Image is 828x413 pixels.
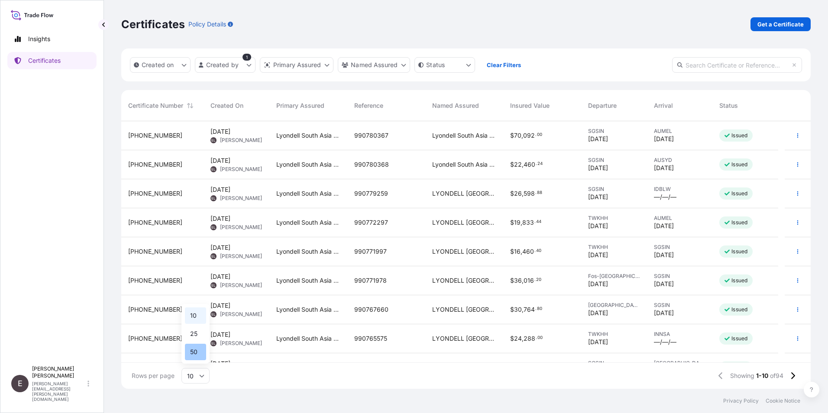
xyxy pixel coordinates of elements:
[654,309,674,317] span: [DATE]
[211,194,216,203] span: EL
[354,276,387,285] span: 990771978
[535,307,537,310] span: .
[654,215,706,222] span: AUMEL
[354,101,383,110] span: Reference
[723,397,759,404] a: Privacy Policy
[588,360,640,367] span: SGSIN
[276,305,340,314] span: Lyondell South Asia Pte Ltd.
[220,166,262,173] span: [PERSON_NAME]
[487,61,521,69] p: Clear Filters
[522,336,524,342] span: ,
[719,101,738,110] span: Status
[510,132,514,139] span: $
[588,101,617,110] span: Departure
[220,137,262,144] span: [PERSON_NAME]
[210,127,230,136] span: [DATE]
[211,223,216,232] span: EL
[654,164,674,172] span: [DATE]
[432,247,496,256] span: LYONDELL [GEOGRAPHIC_DATA] PTE. LTD.
[7,52,97,69] a: Certificates
[514,190,522,197] span: 26
[730,371,754,380] span: Showing
[210,359,230,368] span: [DATE]
[185,326,206,342] div: 25
[524,190,535,197] span: 598
[220,311,262,318] span: [PERSON_NAME]
[220,195,262,202] span: [PERSON_NAME]
[211,252,216,261] span: EL
[654,222,674,230] span: [DATE]
[654,280,674,288] span: [DATE]
[211,339,216,348] span: EL
[128,218,182,227] span: [PHONE_NUMBER]
[128,160,182,169] span: [PHONE_NUMBER]
[588,222,608,230] span: [DATE]
[210,101,243,110] span: Created On
[18,379,23,388] span: E
[654,186,706,193] span: IDBLW
[534,249,536,252] span: .
[510,336,514,342] span: $
[128,101,183,110] span: Certificate Number
[731,161,747,168] p: Issued
[588,273,640,280] span: Fos-[GEOGRAPHIC_DATA]
[210,243,230,252] span: [DATE]
[276,160,340,169] span: Lyondell South Asia Pte Ltd.
[756,371,768,380] span: 1-10
[731,335,747,342] p: Issued
[510,307,514,313] span: $
[514,277,522,284] span: 36
[654,302,706,309] span: SGSIN
[210,185,230,194] span: [DATE]
[354,218,388,227] span: 990772297
[432,218,496,227] span: LYONDELL [GEOGRAPHIC_DATA] PTE. LTD.
[128,131,182,140] span: [PHONE_NUMBER]
[654,101,673,110] span: Arrival
[537,307,542,310] span: 80
[536,278,541,281] span: 20
[521,132,523,139] span: ,
[654,128,706,135] span: AUMEL
[210,214,230,223] span: [DATE]
[588,302,640,309] span: [GEOGRAPHIC_DATA]
[731,132,747,139] p: Issued
[524,277,534,284] span: 016
[128,305,182,314] span: [PHONE_NUMBER]
[672,57,802,73] input: Search Certificate or Reference...
[770,371,783,380] span: of 94
[654,135,674,143] span: [DATE]
[510,101,550,110] span: Insured Value
[514,132,521,139] span: 70
[210,272,230,281] span: [DATE]
[243,54,251,61] div: 1
[354,131,388,140] span: 990780367
[731,190,747,197] p: Issued
[522,161,524,168] span: ,
[537,336,543,339] span: 00
[414,57,475,73] button: certificateStatus Filter options
[514,307,522,313] span: 30
[276,247,340,256] span: Lyondell South Asia Pte Ltd.
[426,61,445,69] p: Status
[132,371,175,380] span: Rows per page
[121,17,185,31] p: Certificates
[210,156,230,165] span: [DATE]
[32,381,86,402] p: [PERSON_NAME][EMAIL_ADDRESS][PERSON_NAME][DOMAIN_NAME]
[588,128,640,135] span: SGSIN
[522,190,524,197] span: ,
[128,334,182,343] span: [PHONE_NUMBER]
[185,344,206,360] div: 50
[185,307,206,324] div: 10
[536,336,537,339] span: .
[534,278,536,281] span: .
[731,219,747,226] p: Issued
[766,397,800,404] p: Cookie Notice
[654,273,706,280] span: SGSIN
[536,162,537,165] span: .
[142,61,174,69] p: Created on
[211,165,216,174] span: EL
[654,360,706,367] span: [GEOGRAPHIC_DATA]
[588,186,640,193] span: SGSIN
[588,338,608,346] span: [DATE]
